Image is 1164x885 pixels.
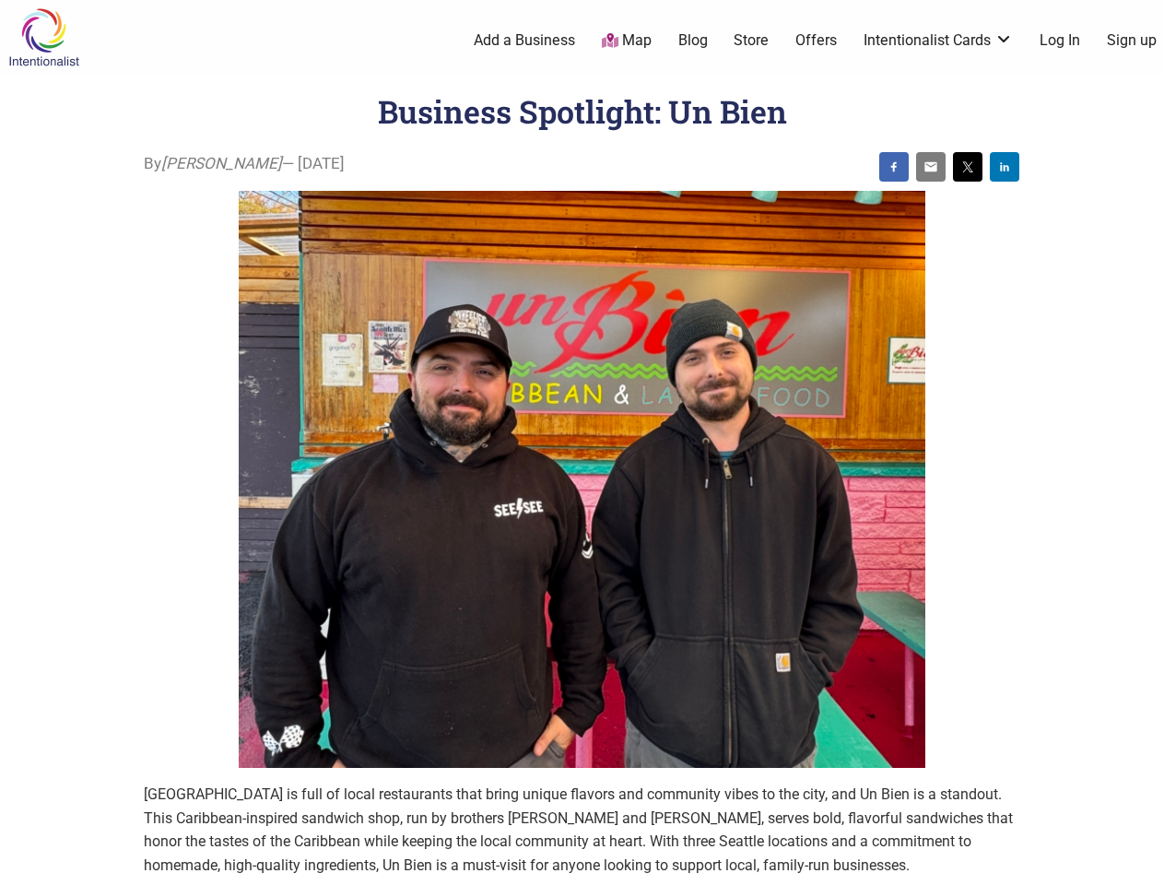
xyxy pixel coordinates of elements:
[864,30,1013,51] a: Intentionalist Cards
[734,30,769,51] a: Store
[1107,30,1157,51] a: Sign up
[678,30,708,51] a: Blog
[474,30,575,51] a: Add a Business
[960,159,975,174] img: twitter sharing button
[997,159,1012,174] img: linkedin sharing button
[144,785,1013,874] span: [GEOGRAPHIC_DATA] is full of local restaurants that bring unique flavors and community vibes to t...
[378,90,787,132] h1: Business Spotlight: Un Bien
[887,159,901,174] img: facebook sharing button
[144,152,345,176] span: By — [DATE]
[602,30,652,52] a: Map
[795,30,837,51] a: Offers
[1040,30,1080,51] a: Log In
[161,154,282,172] i: [PERSON_NAME]
[923,159,938,174] img: email sharing button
